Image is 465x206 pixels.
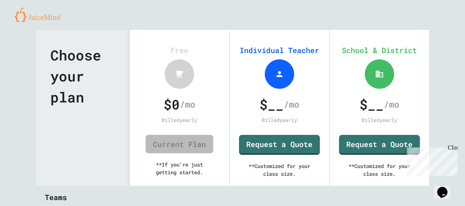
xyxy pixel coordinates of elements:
[239,94,320,114] div: /mo
[237,45,322,56] div: Individual Teacher
[339,94,420,114] div: /mo
[337,116,422,124] div: Billed yearly
[239,135,320,155] a: Request a Quote
[164,94,180,114] span: $ 0
[339,135,420,155] a: Request a Quote
[337,155,422,185] div: ** Customized for your class size.
[139,94,220,114] div: /mo
[15,7,66,22] img: logo-orange.svg
[137,116,222,124] div: Billed yearly
[137,153,222,184] div: ** If you're just getting started.
[237,116,322,124] div: Billed yearly
[337,45,422,56] div: School & District
[260,94,284,114] span: $ __
[146,135,213,153] a: Current Plan
[137,45,222,56] div: Free
[404,144,458,176] iframe: chat widget
[360,94,384,114] span: $ __
[237,155,322,185] div: ** Customized for your class size.
[36,30,128,186] div: Choose your plan
[434,177,458,199] iframe: chat widget
[3,3,51,47] div: Chat with us now!Close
